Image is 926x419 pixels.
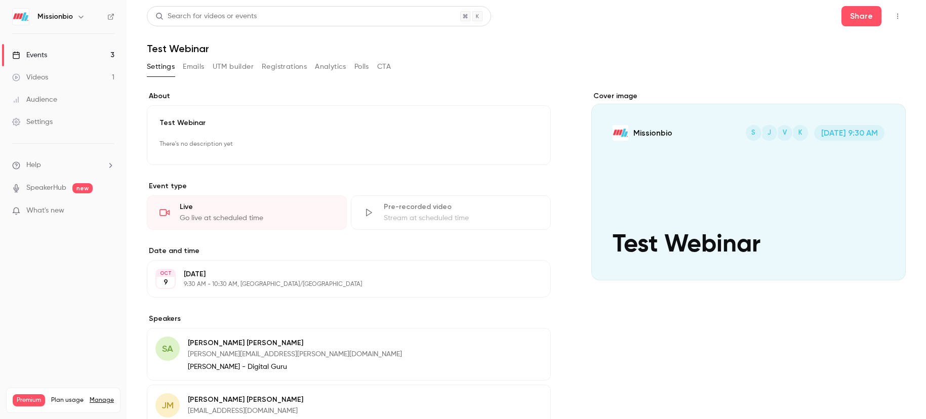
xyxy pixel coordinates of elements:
[12,117,53,127] div: Settings
[13,9,29,25] img: Missionbio
[12,95,57,105] div: Audience
[26,183,66,193] a: SpeakerHub
[184,269,497,279] p: [DATE]
[147,195,347,230] div: LiveGo live at scheduled time
[591,91,906,280] section: Cover image
[841,6,881,26] button: Share
[37,12,73,22] h6: Missionbio
[72,183,93,193] span: new
[591,91,906,101] label: Cover image
[162,399,174,412] span: JM
[262,59,307,75] button: Registrations
[377,59,391,75] button: CTA
[188,395,303,405] p: [PERSON_NAME] [PERSON_NAME]
[159,136,538,152] p: There's no description yet
[183,59,204,75] button: Emails
[180,202,334,212] div: Live
[147,91,551,101] label: About
[90,396,114,404] a: Manage
[180,213,334,223] div: Go live at scheduled time
[147,314,551,324] label: Speakers
[188,362,402,372] p: [PERSON_NAME] - Digital Guru
[51,396,84,404] span: Plan usage
[188,338,402,348] p: [PERSON_NAME] [PERSON_NAME]
[162,342,173,356] span: SA
[147,246,551,256] label: Date and time
[188,406,303,416] p: [EMAIL_ADDRESS][DOMAIN_NAME]
[26,160,41,171] span: Help
[147,181,551,191] p: Event type
[351,195,551,230] div: Pre-recorded videoStream at scheduled time
[147,43,906,55] h1: Test Webinar
[147,328,551,381] div: SA[PERSON_NAME] [PERSON_NAME][PERSON_NAME][EMAIL_ADDRESS][PERSON_NAME][DOMAIN_NAME][PERSON_NAME] ...
[384,202,538,212] div: Pre-recorded video
[315,59,346,75] button: Analytics
[147,59,175,75] button: Settings
[155,11,257,22] div: Search for videos or events
[384,213,538,223] div: Stream at scheduled time
[354,59,369,75] button: Polls
[213,59,254,75] button: UTM builder
[26,205,64,216] span: What's new
[188,349,402,359] p: [PERSON_NAME][EMAIL_ADDRESS][PERSON_NAME][DOMAIN_NAME]
[156,270,175,277] div: OCT
[159,118,538,128] p: Test Webinar
[13,394,45,406] span: Premium
[12,50,47,60] div: Events
[12,72,48,82] div: Videos
[184,280,497,288] p: 9:30 AM - 10:30 AM, [GEOGRAPHIC_DATA]/[GEOGRAPHIC_DATA]
[12,160,114,171] li: help-dropdown-opener
[164,277,168,287] p: 9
